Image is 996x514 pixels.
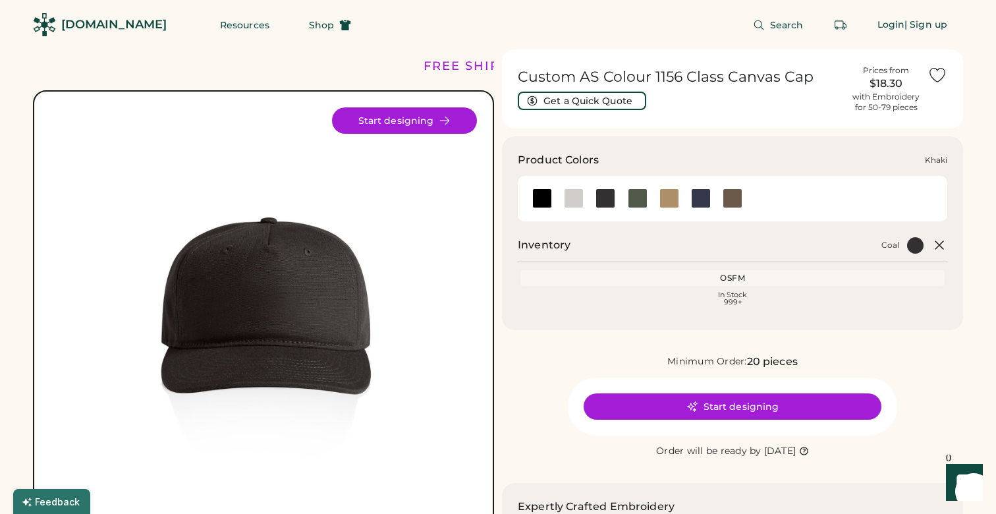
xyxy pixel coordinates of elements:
h1: Custom AS Colour 1156 Class Canvas Cap [518,68,844,86]
div: Order will be ready by [656,445,761,458]
button: Start designing [332,107,477,134]
img: Rendered Logo - Screens [33,13,56,36]
button: Resources [204,12,285,38]
div: | Sign up [904,18,947,32]
button: Shop [293,12,367,38]
div: OSFM [523,273,942,283]
button: Retrieve an order [827,12,854,38]
div: Login [877,18,905,32]
div: 20 pieces [747,354,798,370]
h2: Inventory [518,237,570,253]
div: In Stock 999+ [523,291,942,306]
div: Prices from [863,65,909,76]
div: Coal [881,240,899,250]
h3: Product Colors [518,152,599,168]
div: Khaki [925,155,947,165]
span: Search [770,20,804,30]
button: Get a Quick Quote [518,92,646,110]
iframe: Front Chat [933,455,990,511]
div: with Embroidery for 50-79 pieces [852,92,920,113]
div: Minimum Order: [667,355,747,368]
div: [DOMAIN_NAME] [61,16,167,33]
span: Shop [309,20,334,30]
div: [DATE] [764,445,796,458]
div: FREE SHIPPING [424,57,537,75]
button: Start designing [584,393,881,420]
div: $18.30 [852,76,920,92]
button: Search [737,12,819,38]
